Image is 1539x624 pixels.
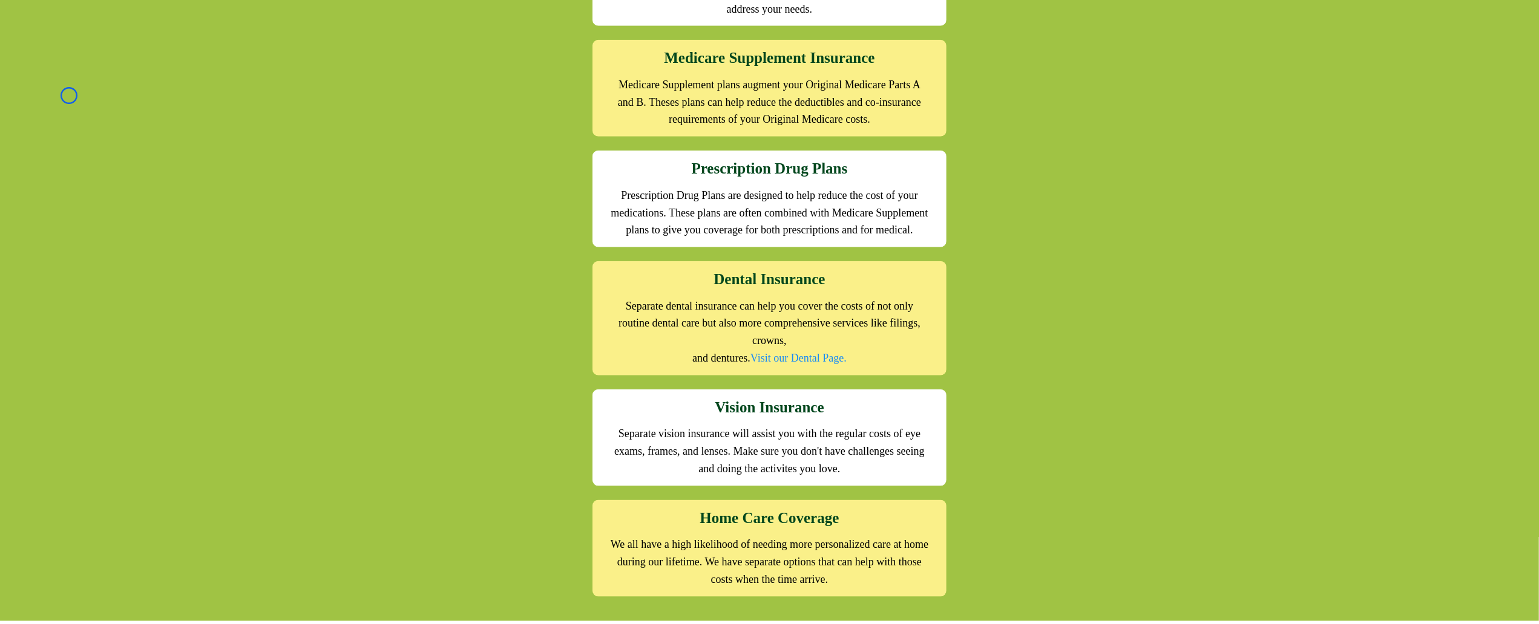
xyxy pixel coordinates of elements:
h2: Medicare Supplement plans augment your Original Medicare Parts A and B. Theses plans can help red... [610,76,929,128]
strong: Vision Insurance [715,399,824,415]
strong: Medicare Supplement Insurance [664,50,875,66]
a: Visit our Dental Page. [750,352,847,364]
strong: Home Care Coverage [700,510,839,526]
h2: Prescription Drug Plans are designed to help reduce the cost of your medications. These plans are... [610,187,929,239]
h2: address your needs. [610,1,929,18]
h2: Separate vision insurance will assist you with the regular costs of eye exams, frames, and lenses... [610,425,929,477]
h2: and dentures. [610,349,929,367]
h2: Separate dental insurance can help you cover the costs of not only routine dental care but also m... [610,297,929,349]
h2: We all have a high likelihood of needing more personalized care at home during our lifetime. We h... [610,536,929,588]
strong: Prescription Drug Plans [692,160,848,177]
strong: Dental Insurance [714,271,825,287]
